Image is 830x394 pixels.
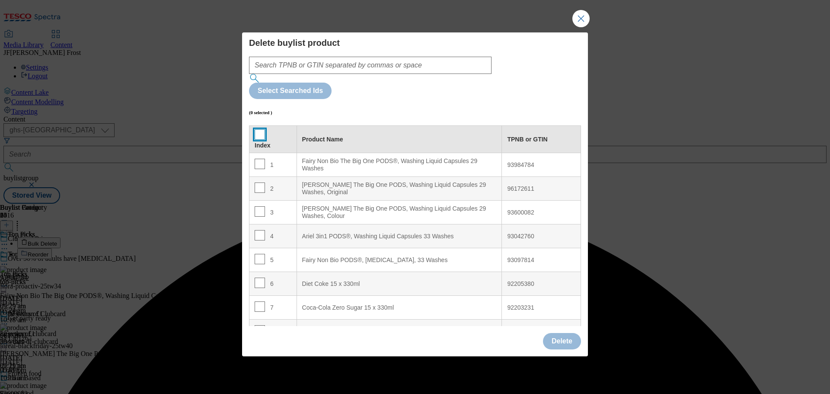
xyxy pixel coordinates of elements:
[255,183,291,195] div: 2
[255,301,291,314] div: 7
[249,110,272,115] h6: (0 selected )
[255,142,291,150] div: Index
[507,161,575,169] div: 93984784
[249,57,492,74] input: Search TPNB or GTIN separated by commas or space
[507,280,575,288] div: 92205380
[255,159,291,171] div: 1
[507,256,575,264] div: 93097814
[302,205,497,220] div: [PERSON_NAME] The Big One PODS, Washing Liquid Capsules 29 Washes, Colour
[302,280,497,288] div: Diet Coke 15 x 330ml
[302,181,497,196] div: [PERSON_NAME] The Big One PODS, Washing Liquid Capsules 29 Washes, Original
[572,10,590,27] button: Close Modal
[302,136,497,144] div: Product Name
[255,325,291,338] div: 8
[507,209,575,217] div: 93600082
[302,304,497,312] div: Coca-Cola Zero Sugar 15 x 330ml
[507,233,575,240] div: 93042760
[255,254,291,266] div: 5
[249,83,332,99] button: Select Searched Ids
[507,185,575,193] div: 96172611
[543,333,581,349] button: Delete
[507,304,575,312] div: 92203231
[255,278,291,290] div: 6
[255,230,291,243] div: 4
[302,233,497,240] div: Ariel 3in1 PODS®, Washing Liquid Capsules 33 Washes
[507,136,575,144] div: TPNB or GTIN
[302,157,497,173] div: Fairy Non Bio The Big One PODS®, Washing Liquid Capsules 29 Washes
[249,38,581,48] h4: Delete buylist product
[242,32,588,357] div: Modal
[302,256,497,264] div: Fairy Non Bio PODS®, [MEDICAL_DATA], 33 Washes
[255,206,291,219] div: 3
